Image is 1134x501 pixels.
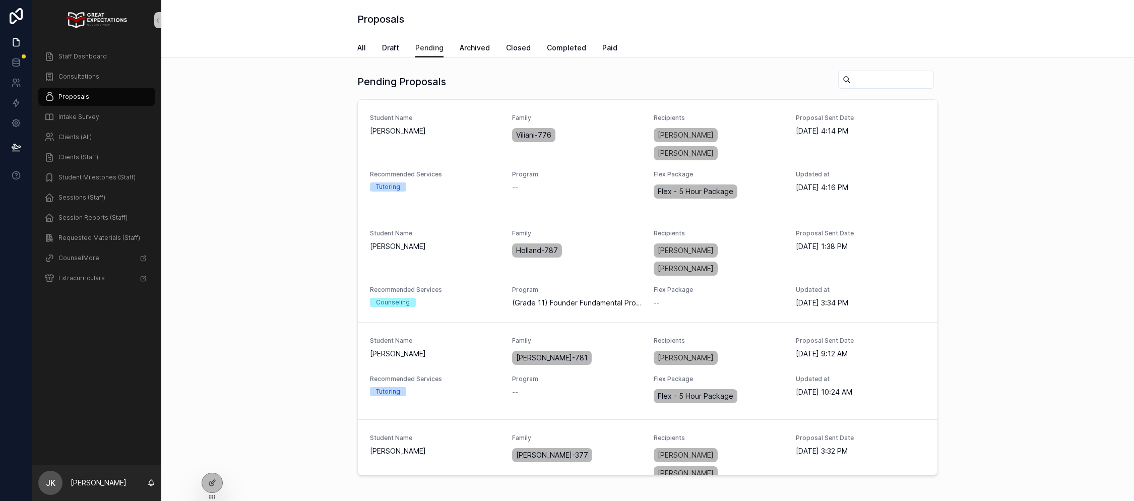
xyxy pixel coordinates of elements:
span: [PERSON_NAME] [658,468,714,478]
span: [DATE] 4:14 PM [796,126,926,136]
div: Counseling [376,298,410,307]
span: Recommended Services [370,375,500,383]
a: Sessions (Staff) [38,189,155,207]
span: Program [512,170,642,178]
span: Student Name [370,114,500,122]
a: [PERSON_NAME] [654,466,718,480]
a: Proposals [38,88,155,106]
span: Updated at [796,286,926,294]
span: -- [512,387,518,397]
a: Student Milestones (Staff) [38,168,155,186]
h1: Proposals [357,12,404,26]
span: Updated at [796,170,926,178]
span: Student Name [370,434,500,442]
a: [PERSON_NAME] [654,128,718,142]
span: Family [512,434,642,442]
span: Recipients [654,337,784,345]
span: [PERSON_NAME] [370,349,500,359]
span: Proposal Sent Date [796,337,926,345]
span: Proposals [58,93,89,101]
a: CounselMore [38,249,155,267]
span: Paid [602,43,617,53]
span: Recipients [654,229,784,237]
a: Clients (All) [38,128,155,146]
p: [PERSON_NAME] [71,478,127,488]
a: Clients (Staff) [38,148,155,166]
a: [PERSON_NAME] [654,262,718,276]
a: Student Name[PERSON_NAME]FamilyHolland-787Recipients[PERSON_NAME][PERSON_NAME]Proposal Sent Date[... [358,215,937,322]
span: Extracurriculars [58,274,105,282]
span: Draft [382,43,399,53]
span: Program [512,286,642,294]
span: [DATE] 1:38 PM [796,241,926,252]
a: All [357,39,366,59]
div: Tutoring [376,387,400,396]
span: Proposal Sent Date [796,229,926,237]
span: [DATE] 4:16 PM [796,182,926,193]
span: [PERSON_NAME] [658,245,714,256]
span: Staff Dashboard [58,52,107,60]
span: [PERSON_NAME] [658,353,714,363]
span: Completed [547,43,586,53]
span: Flex Package [654,375,784,383]
span: Recommended Services [370,286,500,294]
span: (Grade 11) Founder Fundamental Program [512,298,642,308]
a: Draft [382,39,399,59]
span: Family [512,337,642,345]
span: Recipients [654,434,784,442]
a: Requested Materials (Staff) [38,229,155,247]
span: JK [46,477,55,489]
span: Archived [460,43,490,53]
span: [DATE] 3:32 PM [796,446,926,456]
span: Closed [506,43,531,53]
span: [DATE] 9:12 AM [796,349,926,359]
span: -- [512,182,518,193]
span: Student Name [370,337,500,345]
div: Tutoring [376,182,400,192]
span: Recipients [654,114,784,122]
span: Holland-787 [516,245,558,256]
a: Paid [602,39,617,59]
span: -- [654,298,660,308]
span: [PERSON_NAME]-781 [516,353,588,363]
span: Flex Package [654,170,784,178]
span: [PERSON_NAME] [658,450,714,460]
span: Program [512,375,642,383]
img: App logo [67,12,127,28]
span: Proposal Sent Date [796,114,926,122]
span: [PERSON_NAME] [370,446,500,456]
span: Viliani-776 [516,130,551,140]
span: Proposal Sent Date [796,434,926,442]
a: [PERSON_NAME] [654,146,718,160]
span: Flex - 5 Hour Package [658,186,733,197]
a: Staff Dashboard [38,47,155,66]
a: Completed [547,39,586,59]
span: Consultations [58,73,99,81]
span: Clients (Staff) [58,153,98,161]
span: Intake Survey [58,113,99,121]
span: [PERSON_NAME] [658,148,714,158]
a: [PERSON_NAME] [654,448,718,462]
a: Closed [506,39,531,59]
span: Recommended Services [370,170,500,178]
a: Student Name[PERSON_NAME]Family[PERSON_NAME]-781Recipients[PERSON_NAME]Proposal Sent Date[DATE] 9... [358,322,937,419]
div: scrollable content [32,40,161,300]
span: Sessions (Staff) [58,194,105,202]
span: [PERSON_NAME]-377 [516,450,588,460]
a: [PERSON_NAME] [654,351,718,365]
span: CounselMore [58,254,99,262]
span: Updated at [796,375,926,383]
span: [PERSON_NAME] [370,126,500,136]
span: [PERSON_NAME] [658,130,714,140]
span: Student Milestones (Staff) [58,173,136,181]
h1: Pending Proposals [357,75,446,89]
span: [PERSON_NAME] [658,264,714,274]
span: Flex - 5 Hour Package [658,391,733,401]
span: Family [512,114,642,122]
a: Session Reports (Staff) [38,209,155,227]
span: Session Reports (Staff) [58,214,128,222]
a: Pending [415,39,444,58]
span: [DATE] 3:34 PM [796,298,926,308]
span: Family [512,229,642,237]
span: All [357,43,366,53]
